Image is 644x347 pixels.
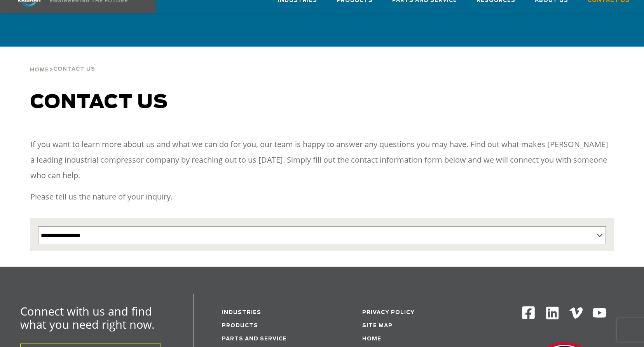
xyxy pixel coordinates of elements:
[362,323,393,328] a: Site Map
[30,189,613,205] p: Please tell us the nature of your inquiry.
[30,137,613,183] p: If you want to learn more about us and what we can do for you, our team is happy to answer any qu...
[30,66,49,73] a: Home
[222,337,287,342] a: Parts and service
[362,310,415,315] a: Privacy Policy
[545,305,560,321] img: Linkedin
[53,67,95,72] span: Contact Us
[521,305,536,320] img: Facebook
[362,337,381,342] a: Home
[569,307,583,319] img: Vimeo
[222,310,261,315] a: Industries
[30,93,168,112] span: Contact us
[30,47,95,76] div: >
[592,305,607,321] img: Youtube
[30,68,49,73] span: Home
[20,304,155,332] span: Connect with us and find what you need right now.
[222,323,258,328] a: Products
